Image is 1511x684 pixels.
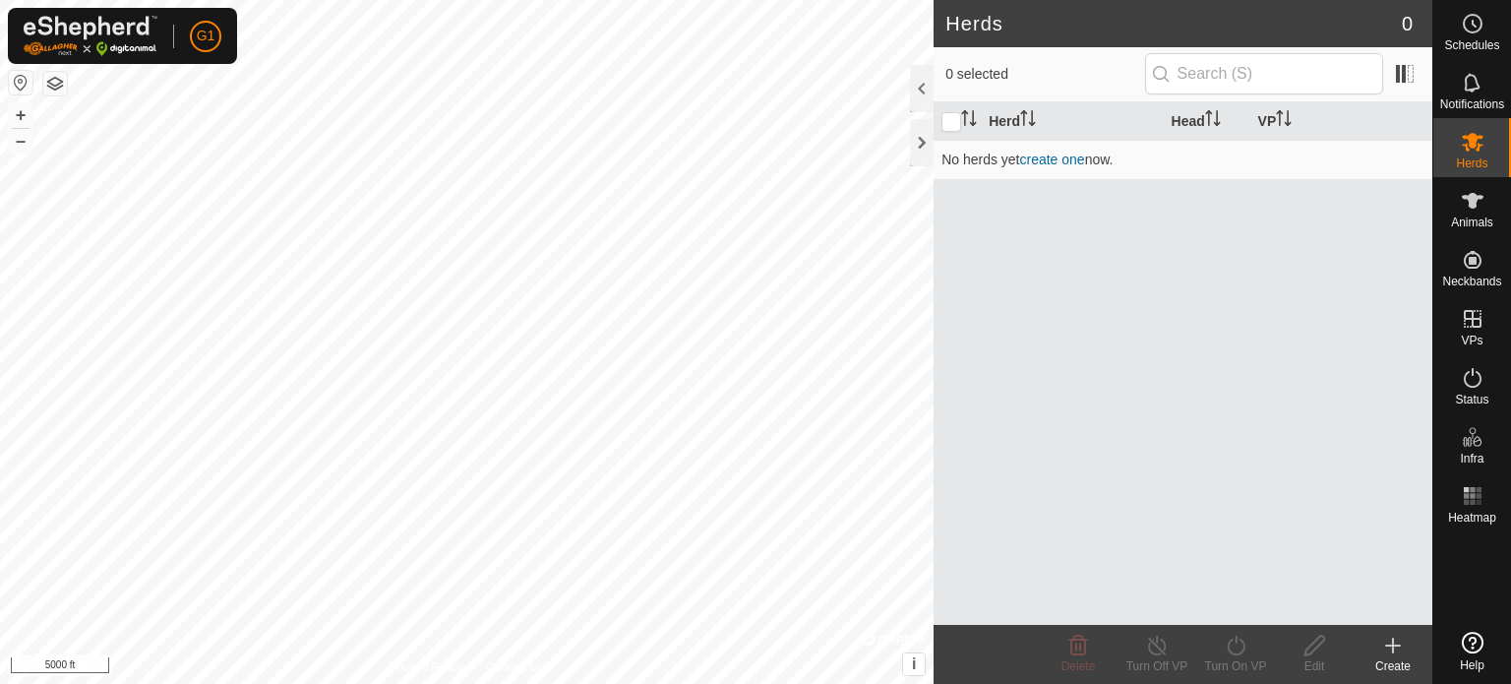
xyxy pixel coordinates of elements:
[1460,659,1484,671] span: Help
[1451,217,1493,228] span: Animals
[1461,335,1482,346] span: VPs
[43,72,67,95] button: Map Layers
[1444,39,1499,51] span: Schedules
[961,113,977,129] p-sorticon: Activate to sort
[1354,657,1432,675] div: Create
[1456,157,1487,169] span: Herds
[1448,512,1496,524] span: Heatmap
[945,12,1402,35] h2: Herds
[1164,102,1250,141] th: Head
[1118,657,1196,675] div: Turn Off VP
[9,103,32,127] button: +
[1460,453,1483,465] span: Infra
[1020,113,1036,129] p-sorticon: Activate to sort
[1442,276,1501,287] span: Neckbands
[1440,98,1504,110] span: Notifications
[981,102,1163,141] th: Herd
[1402,9,1413,38] span: 0
[934,140,1432,179] td: No herds yet now.
[1205,113,1221,129] p-sorticon: Activate to sort
[1061,659,1096,673] span: Delete
[197,26,215,46] span: G1
[1433,624,1511,679] a: Help
[945,64,1144,85] span: 0 selected
[1275,657,1354,675] div: Edit
[486,658,544,676] a: Contact Us
[903,653,925,675] button: i
[24,16,157,56] img: Gallagher Logo
[1196,657,1275,675] div: Turn On VP
[9,129,32,153] button: –
[1276,113,1292,129] p-sorticon: Activate to sort
[1250,102,1432,141] th: VP
[1455,394,1488,405] span: Status
[1145,53,1383,94] input: Search (S)
[912,655,916,672] span: i
[9,71,32,94] button: Reset Map
[390,658,463,676] a: Privacy Policy
[1020,152,1085,167] a: create one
